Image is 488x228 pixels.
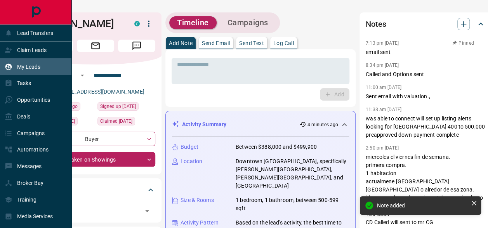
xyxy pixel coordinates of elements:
p: was able to connect will set up listing alerts looking for [GEOGRAPHIC_DATA] 400 to 500,000 preap... [366,115,485,139]
p: Called and Options sent [366,70,485,78]
p: 7:13 pm [DATE] [366,40,399,46]
p: miercoles el viernes fin de semana. primera compra. 1 habitacion actualmene [GEOGRAPHIC_DATA] [GE... [366,153,485,226]
button: Campaigns [220,16,276,29]
span: Email [77,40,114,52]
p: Budget [181,143,198,151]
p: Between $388,000 and $499,900 [236,143,317,151]
div: Note added [377,202,468,209]
p: Size & Rooms [181,196,214,204]
p: Log Call [273,40,294,46]
button: Pinned [452,40,474,47]
p: Location [181,157,202,165]
p: Send Text [239,40,264,46]
div: Tags [36,181,155,199]
p: 2:50 pm [DATE] [366,145,399,151]
div: Taken on Showings [36,152,155,167]
p: 11:00 am [DATE] [366,85,401,90]
button: Timeline [169,16,217,29]
h1: [PERSON_NAME] [36,17,123,30]
a: [EMAIL_ADDRESS][DOMAIN_NAME] [57,89,144,95]
p: Add Note [169,40,193,46]
div: Buyer [36,132,155,146]
div: Mon Jun 30 2025 [97,117,155,128]
div: Notes [366,15,485,33]
p: 1 bedroom, 1 bathroom, between 500-599 sqft [236,196,349,212]
p: email sent [366,48,485,56]
p: Activity Summary [182,120,226,129]
div: Activity Summary4 minutes ago [172,117,349,132]
p: Send Email [202,40,230,46]
p: 11:38 am [DATE] [366,107,401,112]
p: Activity Pattern [181,219,219,227]
p: Downtown [GEOGRAPHIC_DATA], specifically [PERSON_NAME][GEOGRAPHIC_DATA], [PERSON_NAME][GEOGRAPHIC... [236,157,349,190]
span: Claimed [DATE] [100,117,132,125]
p: 4 minutes ago [307,121,338,128]
span: Signed up [DATE] [100,103,136,110]
div: Thu Jun 05 2025 [97,102,155,113]
h2: Notes [366,18,386,30]
div: condos.ca [134,21,140,26]
button: Open [78,71,87,80]
button: Open [142,205,153,216]
p: 8:34 pm [DATE] [366,63,399,68]
span: Message [118,40,155,52]
p: Sent email with valuation., [366,92,485,101]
